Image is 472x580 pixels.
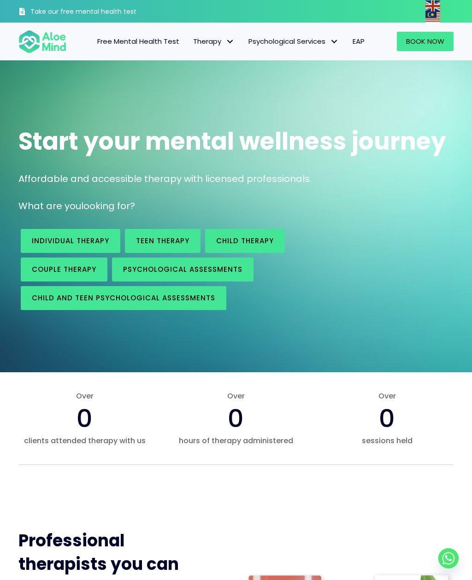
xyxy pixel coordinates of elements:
[228,401,244,436] span: 0
[21,286,226,310] a: Child and Teen Psychological assessments
[248,36,339,46] span: Psychological Services
[321,435,454,446] span: sessions held
[18,172,454,186] p: Affordable and accessible therapy with licensed professionals.
[18,29,66,54] img: Aloe mind Logo
[81,199,135,212] span: looking for?
[112,258,254,281] a: Psychological assessments
[21,258,107,281] a: Couple therapy
[32,293,215,303] span: Child and Teen Psychological assessments
[170,435,302,446] span: hours of therapy administered
[123,264,242,274] span: Psychological assessments
[321,391,454,401] span: Over
[125,229,201,253] a: Teen Therapy
[21,229,120,253] a: Individual therapy
[170,391,302,401] span: Over
[18,199,81,212] span: What are you
[32,264,96,274] span: Couple therapy
[186,32,242,51] a: TherapyTherapy: submenu
[242,32,346,51] a: Psychological ServicesPsychological Services: submenu
[328,35,341,48] span: Psychological Services: submenu
[18,2,152,23] a: Take our free mental health test
[353,36,365,46] span: EAP
[425,12,440,23] img: ms
[18,435,151,446] span: clients attended therapy with us
[136,236,189,246] span: Teen Therapy
[425,0,440,12] img: en
[76,32,371,51] nav: Menu
[32,236,109,246] span: Individual therapy
[97,36,179,46] span: Free Mental Health Test
[30,7,152,17] h3: Take our free mental health test
[379,401,395,436] span: 0
[77,401,93,436] span: 0
[193,36,235,46] span: Therapy
[18,124,446,158] span: Start your mental wellness journey
[438,548,459,568] a: Whatsapp
[425,12,441,22] a: Malay
[224,35,237,48] span: Therapy: submenu
[18,391,151,401] span: Over
[397,32,454,51] a: Book Now
[216,236,274,246] span: Child Therapy
[406,36,444,46] span: Book Now
[346,32,372,51] a: EAP
[90,32,186,51] a: Free Mental Health Test
[205,229,285,253] a: Child Therapy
